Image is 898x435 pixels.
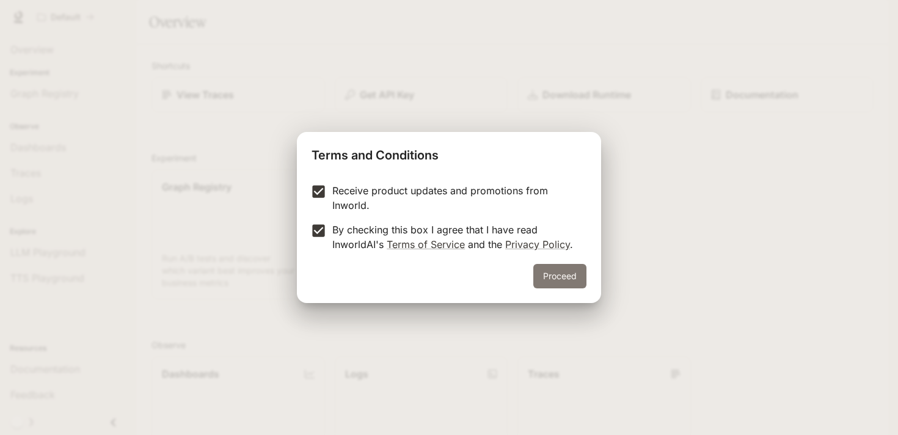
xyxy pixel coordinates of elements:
p: By checking this box I agree that I have read InworldAI's and the . [332,222,577,252]
a: Privacy Policy [505,238,570,250]
h2: Terms and Conditions [297,132,601,174]
button: Proceed [533,264,586,288]
a: Terms of Service [387,238,465,250]
p: Receive product updates and promotions from Inworld. [332,183,577,213]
